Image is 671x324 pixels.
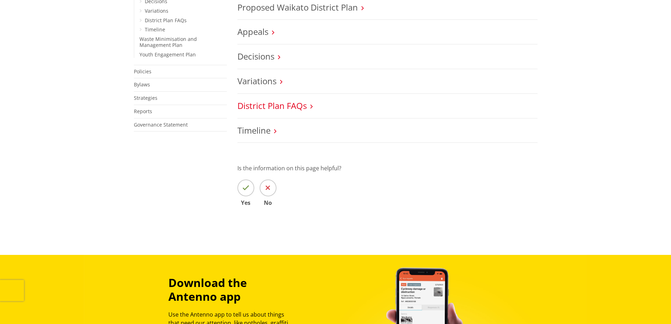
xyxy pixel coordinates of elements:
a: Governance Statement [134,121,188,128]
iframe: Messenger Launcher [639,294,664,320]
a: Timeline [145,26,165,33]
a: Proposed Waikato District Plan [237,1,358,13]
span: Yes [237,200,254,206]
a: Youth Engagement Plan [139,51,196,58]
h3: Download the Antenno app [168,276,296,303]
a: District Plan FAQs [145,17,187,24]
a: Bylaws [134,81,150,88]
p: Is the information on this page helpful? [237,164,538,172]
a: Variations [237,75,277,87]
a: Appeals [237,26,268,37]
a: Decisions [237,50,274,62]
a: Timeline [237,124,271,136]
a: Reports [134,108,152,115]
a: Policies [134,68,151,75]
span: No [260,200,277,206]
a: Waste Minimisation and Management Plan [139,36,197,48]
a: District Plan FAQs [237,100,307,111]
a: Variations [145,7,168,14]
a: Strategies [134,94,157,101]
